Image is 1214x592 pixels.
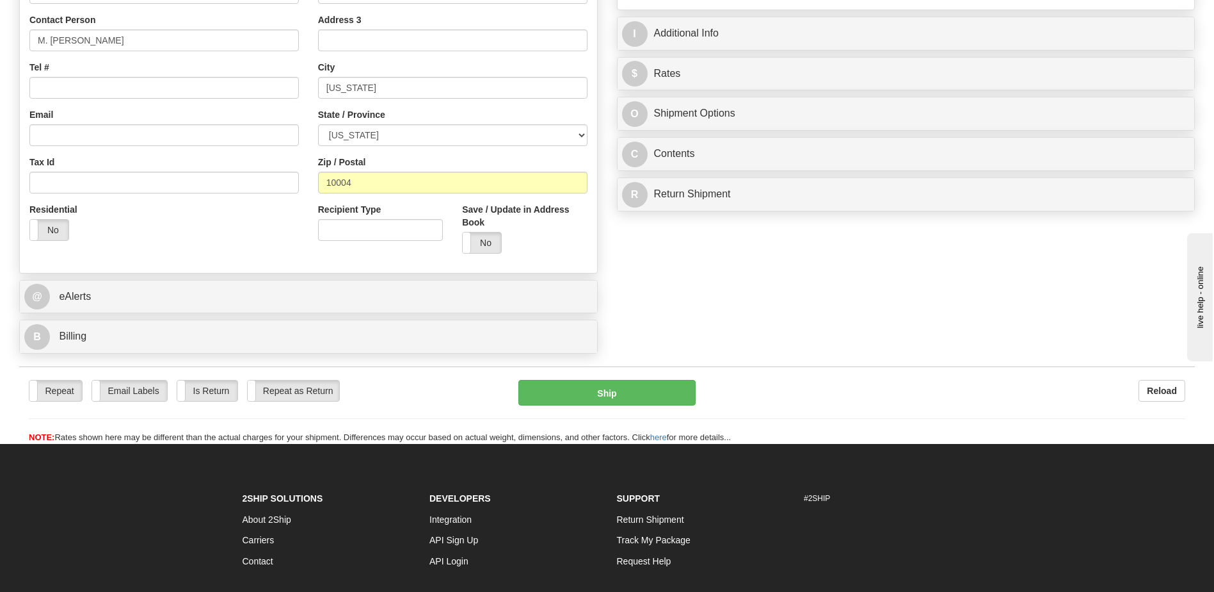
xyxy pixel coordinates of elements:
[59,291,91,302] span: eAlerts
[318,108,385,121] label: State / Province
[177,381,237,401] label: Is Return
[243,535,275,545] a: Carriers
[463,233,501,253] label: No
[617,535,691,545] a: Track My Package
[622,182,648,208] span: R
[429,493,491,504] strong: Developers
[617,556,671,566] a: Request Help
[518,380,695,406] button: Ship
[29,203,77,216] label: Residential
[622,181,1190,208] a: RReturn Shipment
[248,381,339,401] label: Repeat as Return
[429,556,468,566] a: API Login
[429,514,472,525] a: Integration
[1138,380,1185,402] button: Reload
[804,495,972,503] h6: #2SHIP
[243,556,273,566] a: Contact
[622,21,1190,47] a: IAdditional Info
[24,324,593,350] a: B Billing
[318,13,362,26] label: Address 3
[318,203,381,216] label: Recipient Type
[622,141,1190,167] a: CContents
[29,156,54,169] label: Tax Id
[622,101,1190,127] a: OShipment Options
[10,11,118,21] div: live help - online
[318,156,366,169] label: Zip / Postal
[622,21,648,47] span: I
[243,493,323,504] strong: 2Ship Solutions
[650,432,667,442] a: here
[59,331,86,341] span: Billing
[462,203,587,229] label: Save / Update in Address Book
[24,284,593,310] a: @ eAlerts
[1185,231,1213,361] iframe: chat widget
[24,324,50,350] span: B
[617,514,684,525] a: Return Shipment
[622,61,648,86] span: $
[24,284,50,309] span: @
[243,514,291,525] a: About 2Ship
[29,108,53,121] label: Email
[19,432,1195,444] div: Rates shown here may be different than the actual charges for your shipment. Differences may occu...
[429,535,478,545] a: API Sign Up
[30,220,68,240] label: No
[29,381,82,401] label: Repeat
[29,432,54,442] span: NOTE:
[318,61,335,74] label: City
[617,493,660,504] strong: Support
[622,142,648,167] span: C
[1147,386,1177,396] b: Reload
[29,13,95,26] label: Contact Person
[622,61,1190,87] a: $Rates
[92,381,167,401] label: Email Labels
[29,61,49,74] label: Tel #
[622,101,648,127] span: O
